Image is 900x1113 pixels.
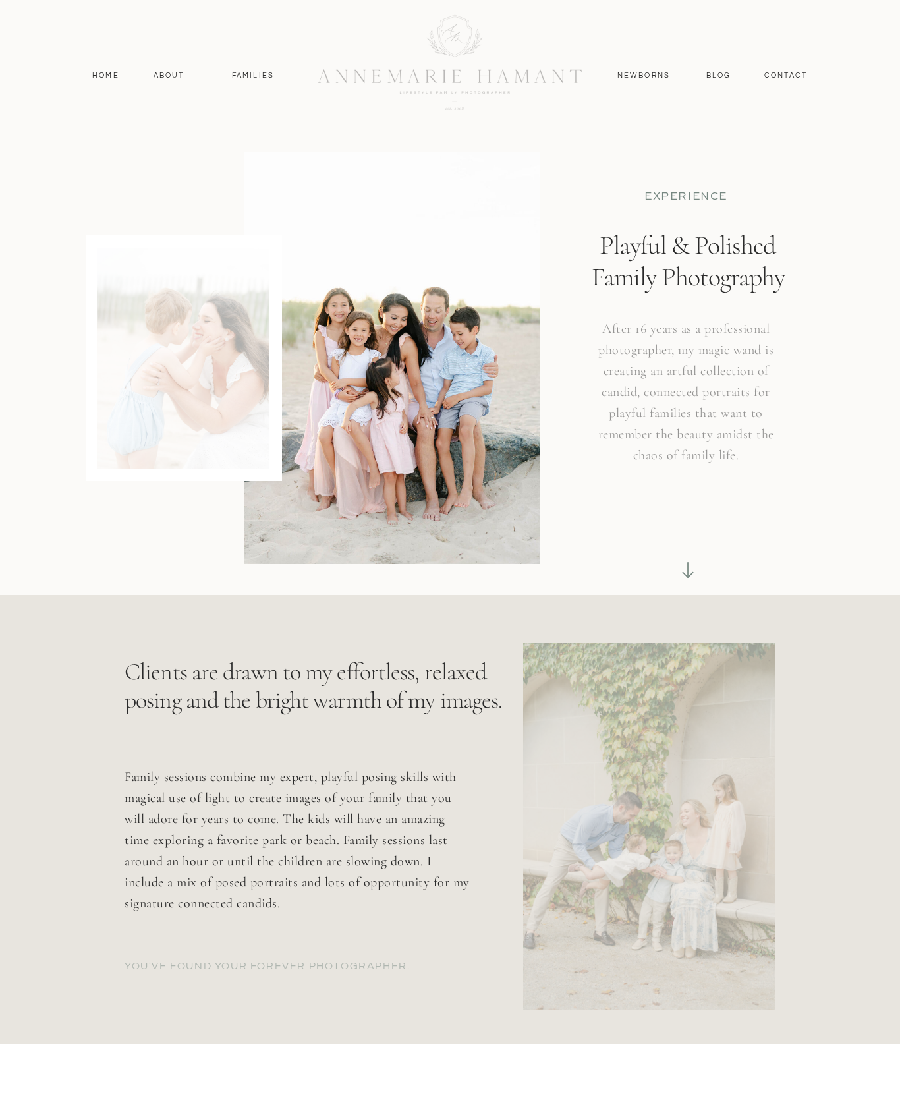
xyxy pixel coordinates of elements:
p: Clients are drawn to my effortless, relaxed posing and the bright warmth of my images. [125,658,507,751]
a: Blog [703,70,734,82]
a: Home [86,70,125,82]
a: contact [757,70,814,82]
h3: After 16 years as a professional photographer, my magic wand is creating an artful collection of ... [589,318,783,488]
a: Families [223,70,283,82]
p: EXPERIENCE [605,190,767,204]
p: Family sessions combine my expert, playful posing skills with magical use of light to create imag... [125,766,472,921]
h1: Playful & Polished Family Photography [580,229,795,349]
a: About [150,70,188,82]
a: Newborns [612,70,675,82]
p: YOU'Ve found your forever photographer. [125,959,471,999]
